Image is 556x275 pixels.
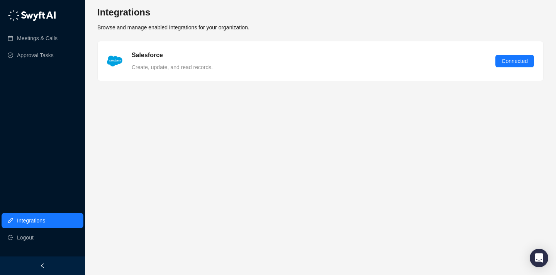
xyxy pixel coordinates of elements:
[97,6,249,19] h3: Integrations
[495,55,534,67] button: Connected
[17,31,58,46] a: Meetings & Calls
[8,10,56,21] img: logo-05li4sbe.png
[17,48,54,63] a: Approval Tasks
[40,263,45,268] span: left
[97,24,249,31] span: Browse and manage enabled integrations for your organization.
[502,57,528,65] span: Connected
[17,230,34,245] span: Logout
[17,213,45,228] a: Integrations
[107,56,122,66] img: salesforce-ChMvK6Xa.png
[132,51,163,60] h5: Salesforce
[530,249,548,267] div: Open Intercom Messenger
[8,235,13,240] span: logout
[132,64,213,70] span: Create, update, and read records.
